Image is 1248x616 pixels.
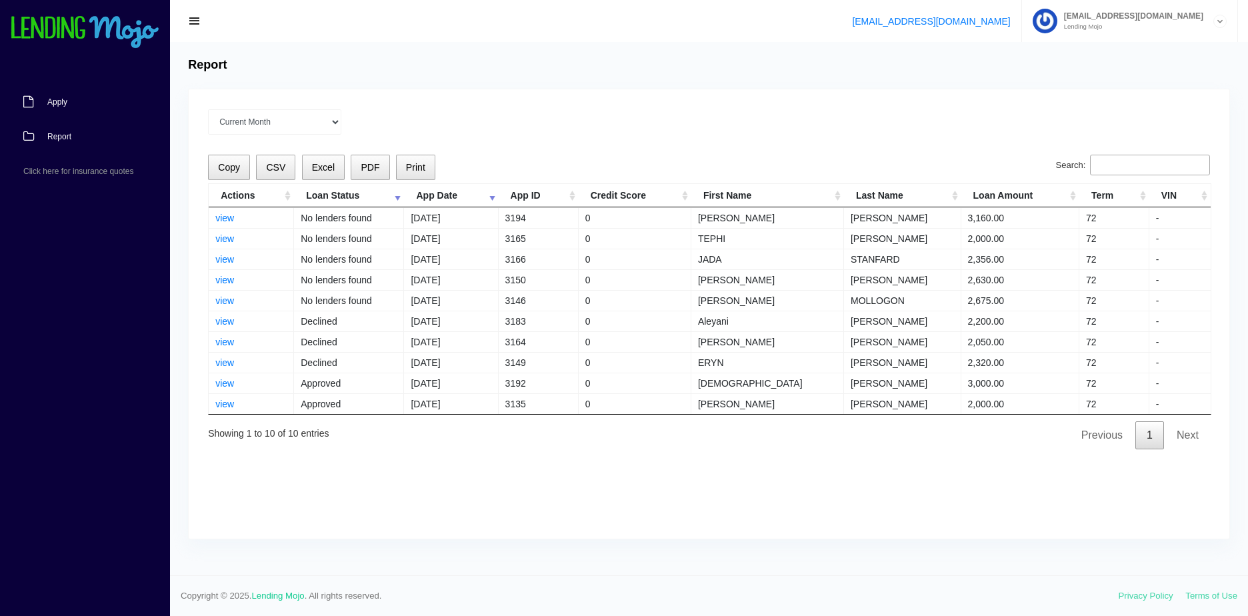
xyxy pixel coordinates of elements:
td: [DATE] [404,352,498,373]
td: [PERSON_NAME] [844,373,961,393]
a: Privacy Policy [1119,591,1173,601]
td: 3192 [499,373,579,393]
a: Terms of Use [1185,591,1237,601]
th: First Name: activate to sort column ascending [691,184,844,207]
td: ERYN [691,352,844,373]
td: 3149 [499,352,579,373]
th: Loan Status: activate to sort column ascending [294,184,404,207]
td: 72 [1079,228,1149,249]
td: 72 [1079,249,1149,269]
td: 0 [579,269,691,290]
a: view [215,378,234,389]
td: 0 [579,249,691,269]
td: STANFARD [844,249,961,269]
td: 0 [579,207,691,228]
td: [PERSON_NAME] [844,352,961,373]
div: Showing 1 to 10 of 10 entries [208,419,329,441]
td: - [1149,249,1211,269]
td: Declined [294,331,404,352]
td: - [1149,373,1211,393]
a: view [215,254,234,265]
td: 72 [1079,311,1149,331]
td: [PERSON_NAME] [691,290,844,311]
td: Approved [294,393,404,414]
td: No lenders found [294,290,404,311]
span: Copy [218,162,240,173]
th: App Date: activate to sort column ascending [404,184,498,207]
input: Search: [1090,155,1210,176]
td: Approved [294,373,404,393]
td: 2,320.00 [961,352,1080,373]
span: [EMAIL_ADDRESS][DOMAIN_NAME] [1057,12,1203,20]
td: [DATE] [404,269,498,290]
td: 3,000.00 [961,373,1080,393]
td: - [1149,269,1211,290]
td: 72 [1079,290,1149,311]
td: [PERSON_NAME] [844,228,961,249]
td: 0 [579,393,691,414]
td: 0 [579,228,691,249]
td: - [1149,228,1211,249]
td: [PERSON_NAME] [691,393,844,414]
th: Term: activate to sort column ascending [1079,184,1149,207]
td: 3166 [499,249,579,269]
h4: Report [188,58,227,73]
td: 2,200.00 [961,311,1080,331]
td: No lenders found [294,269,404,290]
td: 2,675.00 [961,290,1080,311]
a: view [215,213,234,223]
td: 0 [579,352,691,373]
a: view [215,316,234,327]
td: [PERSON_NAME] [844,331,961,352]
td: [DATE] [404,373,498,393]
td: No lenders found [294,207,404,228]
img: logo-small.png [10,16,160,49]
td: - [1149,311,1211,331]
td: [PERSON_NAME] [691,331,844,352]
td: 3164 [499,331,579,352]
td: 3150 [499,269,579,290]
small: Lending Mojo [1057,23,1203,30]
td: TEPHI [691,228,844,249]
td: 2,356.00 [961,249,1080,269]
button: Copy [208,155,250,181]
td: 3,160.00 [961,207,1080,228]
a: view [215,337,234,347]
td: 3165 [499,228,579,249]
a: view [215,295,234,306]
td: - [1149,331,1211,352]
span: PDF [361,162,379,173]
td: Declined [294,352,404,373]
td: 0 [579,311,691,331]
td: [PERSON_NAME] [844,311,961,331]
td: 2,050.00 [961,331,1080,352]
td: 72 [1079,331,1149,352]
th: VIN: activate to sort column ascending [1149,184,1211,207]
label: Search: [1056,155,1210,176]
td: 72 [1079,352,1149,373]
td: 72 [1079,269,1149,290]
th: Loan Amount: activate to sort column ascending [961,184,1080,207]
td: [DATE] [404,393,498,414]
button: CSV [256,155,295,181]
span: Excel [312,162,335,173]
td: [DATE] [404,249,498,269]
td: 2,630.00 [961,269,1080,290]
td: - [1149,290,1211,311]
button: PDF [351,155,389,181]
a: view [215,399,234,409]
td: 72 [1079,393,1149,414]
td: - [1149,352,1211,373]
td: 3135 [499,393,579,414]
button: Print [396,155,435,181]
td: No lenders found [294,249,404,269]
th: Last Name: activate to sort column ascending [844,184,961,207]
td: 72 [1079,373,1149,393]
th: Actions: activate to sort column ascending [209,184,294,207]
td: [PERSON_NAME] [691,269,844,290]
td: 0 [579,331,691,352]
td: Aleyani [691,311,844,331]
a: view [215,275,234,285]
td: 3183 [499,311,579,331]
td: 3194 [499,207,579,228]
